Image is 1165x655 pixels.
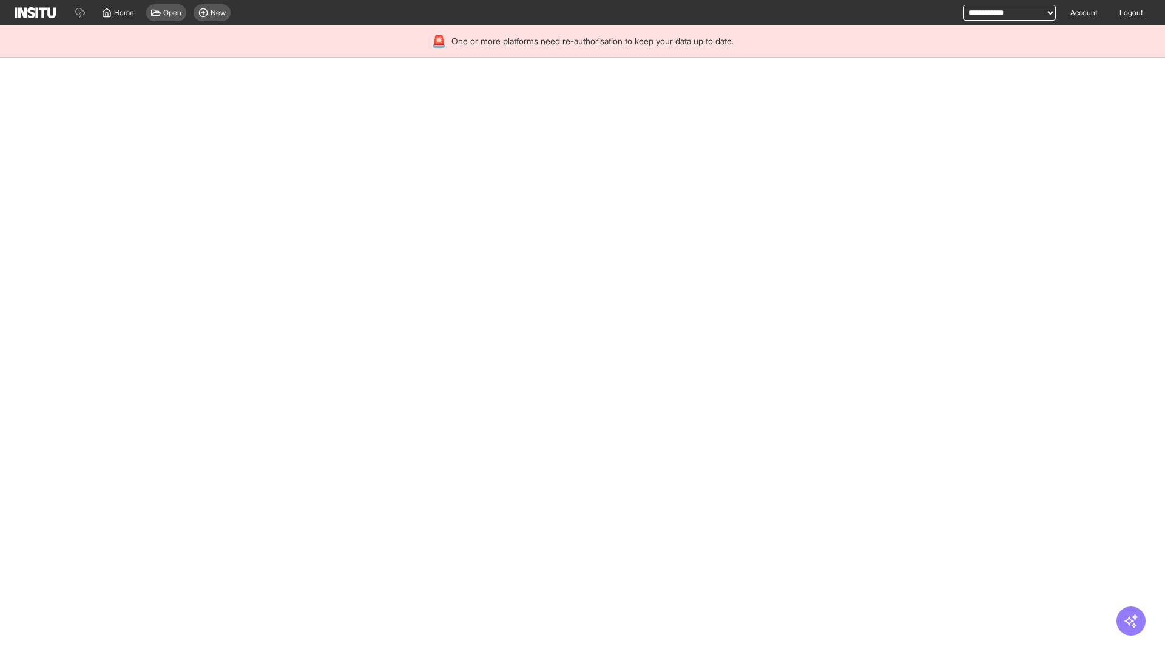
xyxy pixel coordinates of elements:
[211,8,226,18] span: New
[114,8,134,18] span: Home
[15,7,56,18] img: Logo
[431,33,447,50] div: 🚨
[451,35,734,47] span: One or more platforms need re-authorisation to keep your data up to date.
[163,8,181,18] span: Open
